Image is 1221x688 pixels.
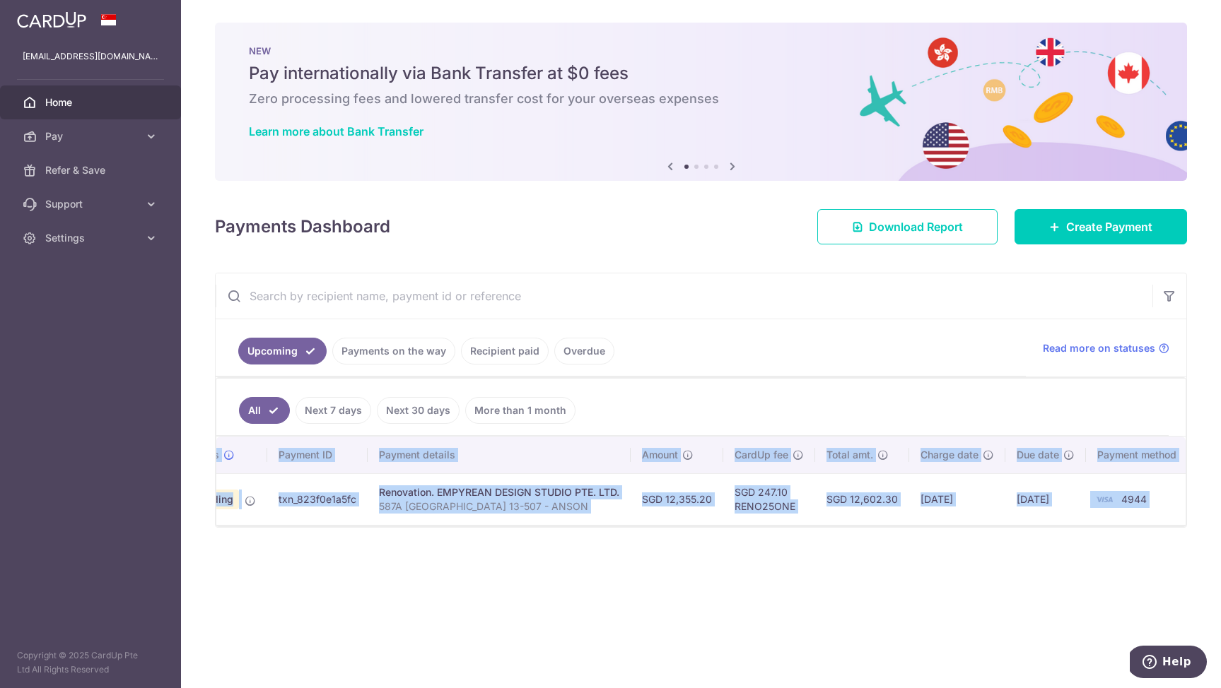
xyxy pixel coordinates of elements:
span: Amount [642,448,678,462]
span: 4944 [1121,493,1147,505]
img: Bank transfer banner [215,23,1187,181]
a: Download Report [817,209,998,244]
span: CardUp fee [735,448,788,462]
td: [DATE] [909,473,1005,525]
input: Search by recipient name, payment id or reference [216,273,1152,319]
img: Bank Card [1090,491,1118,508]
h4: Payments Dashboard [215,214,390,239]
span: Due date [1017,448,1059,462]
span: Create Payment [1066,218,1152,235]
td: SGD 12,355.20 [631,473,723,525]
td: txn_823f0e1a5fc [267,473,368,525]
a: All [239,397,290,424]
span: Read more on statuses [1043,341,1155,355]
h5: Pay internationally via Bank Transfer at $0 fees [249,62,1153,85]
th: Payment ID [267,437,368,473]
a: Recipient paid [461,338,549,364]
span: Settings [45,231,139,245]
a: Payments on the way [332,338,455,364]
td: [DATE] [1005,473,1086,525]
a: Read more on statuses [1043,341,1169,355]
a: Upcoming [238,338,327,364]
th: Payment details [368,437,631,473]
p: NEW [249,45,1153,57]
a: Overdue [554,338,614,364]
p: 587A [GEOGRAPHIC_DATA] 13-507 - ANSON [379,499,619,514]
a: Create Payment [1015,209,1187,244]
img: CardUp [17,11,86,28]
th: Payment method [1086,437,1193,473]
span: Home [45,95,139,109]
iframe: Opens a widget where you can find more information [1130,646,1207,681]
a: Next 30 days [377,397,460,424]
span: Refer & Save [45,163,139,177]
p: [EMAIL_ADDRESS][DOMAIN_NAME] [23,49,158,64]
span: Download Report [869,218,963,235]
span: Pay [45,129,139,143]
span: Charge date [921,448,978,462]
a: Learn more about Bank Transfer [249,124,423,138]
a: Next 7 days [296,397,371,424]
span: Support [45,197,139,211]
span: Total amt. [826,448,873,462]
a: More than 1 month [465,397,576,424]
h6: Zero processing fees and lowered transfer cost for your overseas expenses [249,90,1153,107]
td: SGD 247.10 RENO25ONE [723,473,815,525]
div: Renovation. EMPYREAN DESIGN STUDIO PTE. LTD. [379,485,619,499]
td: SGD 12,602.30 [815,473,909,525]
